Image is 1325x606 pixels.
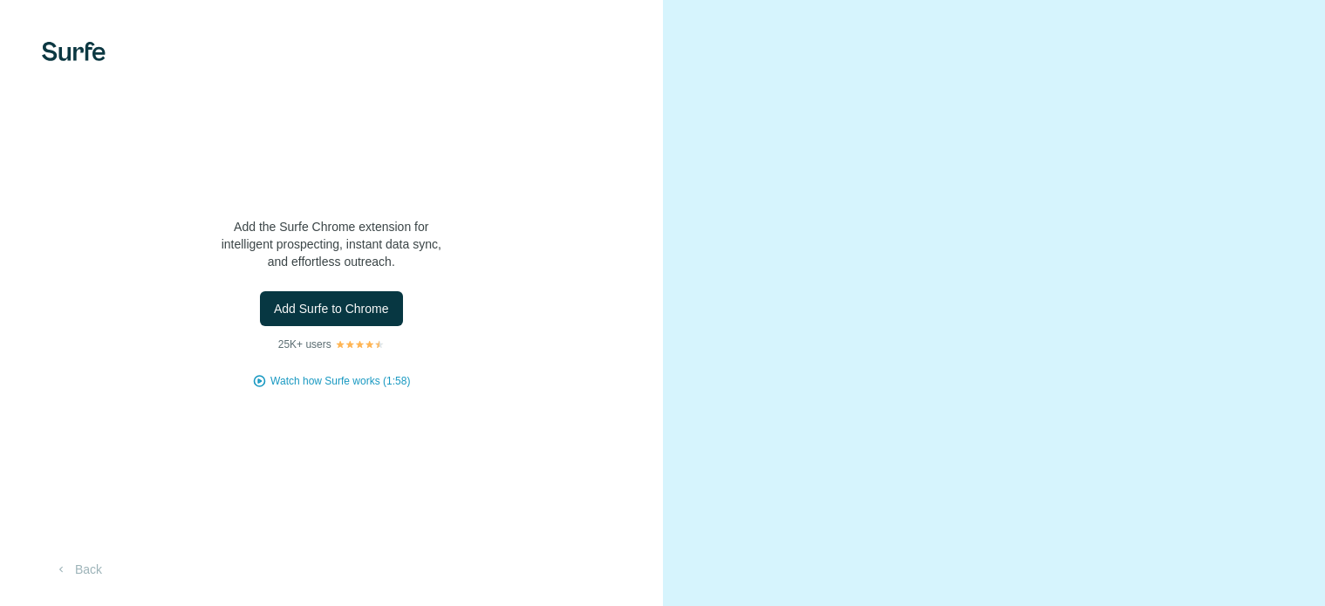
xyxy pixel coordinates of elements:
img: Surfe's logo [42,42,106,61]
button: Add Surfe to Chrome [260,291,403,326]
p: Add the Surfe Chrome extension for intelligent prospecting, instant data sync, and effortless out... [157,218,506,270]
button: Back [42,554,114,585]
p: 25K+ users [278,337,331,352]
span: Add Surfe to Chrome [274,300,389,317]
h1: Let’s bring Surfe to your LinkedIn [157,134,506,204]
img: Rating Stars [335,339,385,350]
button: Watch how Surfe works (1:58) [270,373,410,389]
